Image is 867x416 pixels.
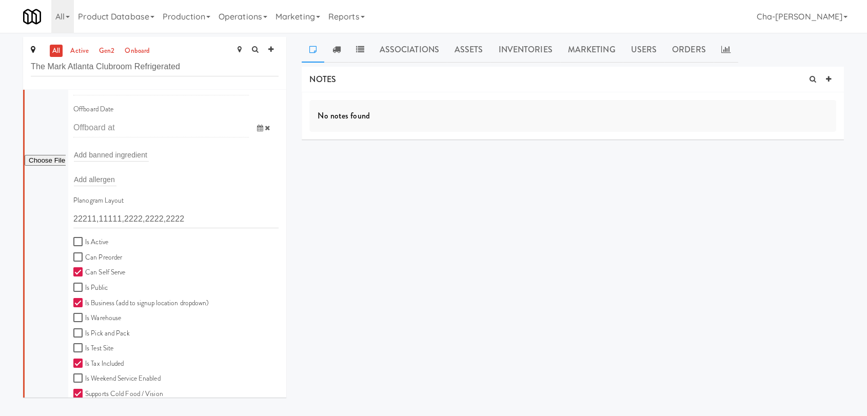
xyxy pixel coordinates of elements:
[73,314,85,322] input: Is Warehouse
[73,194,124,207] label: Planogram Layout
[73,299,85,307] input: Is Business (add to signup location dropdown)
[73,360,85,368] input: Is Tax Included
[490,37,560,63] a: Inventories
[664,37,714,63] a: Orders
[122,45,152,57] a: onboard
[73,284,85,292] input: Is Public
[372,37,447,63] a: Associations
[73,103,113,116] label: Offboard Date
[73,388,163,401] label: Supports Cold Food / Vision
[73,251,122,264] label: Can Preorder
[74,173,116,186] input: Add allergen
[73,329,85,338] input: Is Pick and Pack
[73,372,161,385] label: Is Weekend Service Enabled
[73,266,125,279] label: Can Self Serve
[623,37,664,63] a: Users
[73,238,85,246] input: Is Active
[96,45,117,57] a: gen2
[73,358,124,370] label: Is Tax Included
[73,342,113,355] label: Is Test Site
[73,268,85,276] input: Can Self Serve
[73,312,121,325] label: Is Warehouse
[73,253,85,262] input: Can Preorder
[73,344,85,352] input: Is Test Site
[73,118,249,137] input: Offboard at
[73,327,130,340] label: Is Pick and Pack
[68,45,91,57] a: active
[73,236,108,249] label: Is Active
[31,57,279,76] input: Search site
[309,100,836,132] div: No notes found
[73,390,85,398] input: Supports Cold Food / Vision
[73,282,108,294] label: Is Public
[73,297,209,310] label: Is Business (add to signup location dropdown)
[73,374,85,383] input: Is Weekend Service Enabled
[50,45,63,57] a: all
[74,148,149,162] input: Add banned ingredient
[447,37,491,63] a: Assets
[560,37,623,63] a: Marketing
[309,73,336,85] span: NOTES
[23,8,41,26] img: Micromart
